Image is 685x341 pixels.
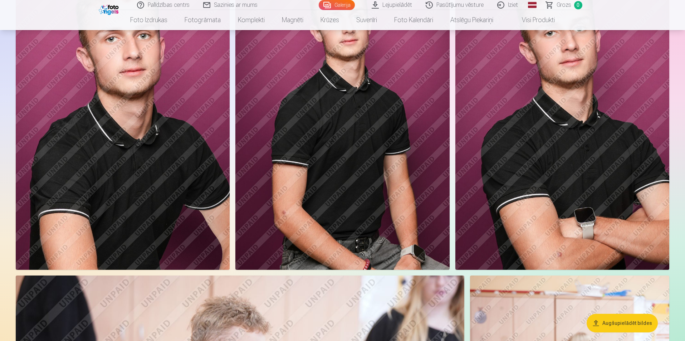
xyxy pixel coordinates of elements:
[587,314,658,332] button: Augšupielādēt bildes
[348,10,386,30] a: Suvenīri
[574,1,582,9] span: 0
[229,10,273,30] a: Komplekti
[502,10,563,30] a: Visi produkti
[386,10,442,30] a: Foto kalendāri
[312,10,348,30] a: Krūzes
[176,10,229,30] a: Fotogrāmata
[122,10,176,30] a: Foto izdrukas
[442,10,502,30] a: Atslēgu piekariņi
[99,3,121,15] img: /fa1
[557,1,571,9] span: Grozs
[273,10,312,30] a: Magnēti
